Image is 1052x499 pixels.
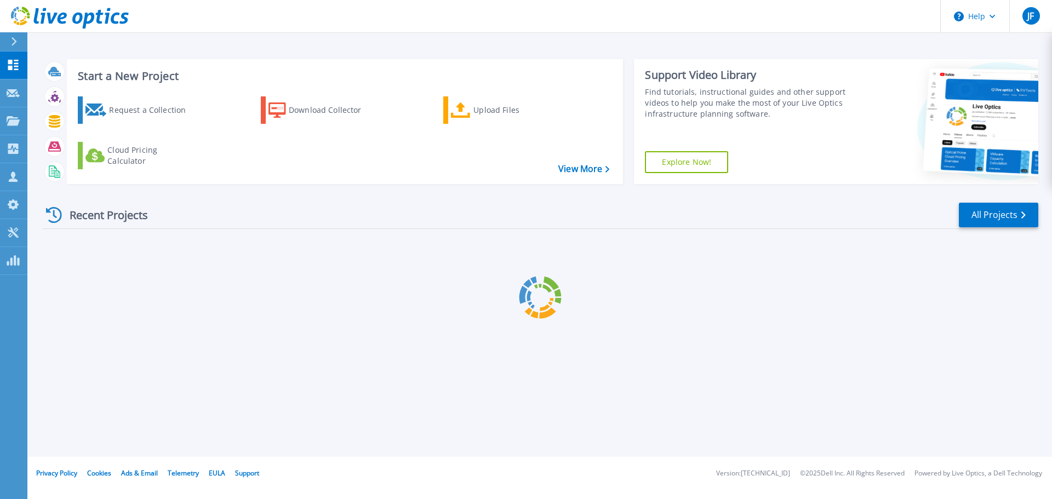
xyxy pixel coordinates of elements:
li: © 2025 Dell Inc. All Rights Reserved [800,470,905,477]
a: Ads & Email [121,468,158,478]
a: All Projects [959,203,1038,227]
div: Request a Collection [109,99,197,121]
a: Cloud Pricing Calculator [78,142,200,169]
a: Telemetry [168,468,199,478]
a: Upload Files [443,96,565,124]
div: Find tutorials, instructional guides and other support videos to help you make the most of your L... [645,87,851,119]
div: Recent Projects [42,202,163,228]
h3: Start a New Project [78,70,609,82]
div: Support Video Library [645,68,851,82]
a: Explore Now! [645,151,728,173]
div: Download Collector [289,99,376,121]
a: Request a Collection [78,96,200,124]
div: Cloud Pricing Calculator [107,145,195,167]
a: EULA [209,468,225,478]
a: View More [558,164,609,174]
li: Powered by Live Optics, a Dell Technology [914,470,1042,477]
a: Download Collector [261,96,383,124]
li: Version: [TECHNICAL_ID] [716,470,790,477]
div: Upload Files [473,99,561,121]
span: JF [1027,12,1034,20]
a: Privacy Policy [36,468,77,478]
a: Support [235,468,259,478]
a: Cookies [87,468,111,478]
